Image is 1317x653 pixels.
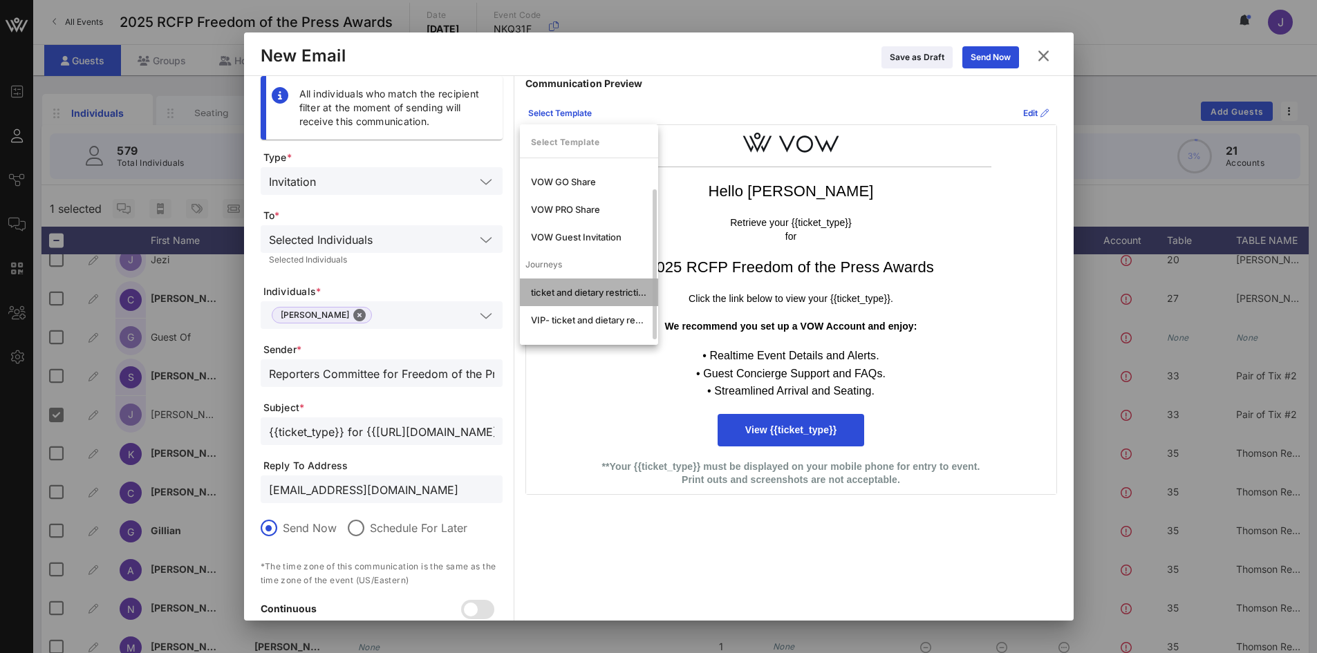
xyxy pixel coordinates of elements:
label: Send Now [283,521,337,535]
div: VOW Guest Invitation [531,231,647,243]
p: *The time zone of this communication is the same as the time zone of the event (US/Eastern) [261,560,503,587]
div: Selected Individuals [269,234,373,246]
span: Individuals [263,285,503,299]
p: Communication Preview [525,76,1057,91]
div: New Email [261,46,346,66]
span: Type [263,151,503,164]
span: Reply To Address [263,459,503,473]
span: Subject [263,401,503,415]
div: Invitation [261,167,503,195]
div: Journeys [520,251,658,278]
strong: **Your {{ticket_type}} must be displayed on your mobile phone for entry to event. Print outs and ... [602,461,980,486]
p: • Realtime Event Details and Alerts. • Guest Concierge Support and FAQs. • Streamlined Arrival an... [590,347,991,400]
p: Continuous [261,601,464,616]
div: Select Template [528,106,592,120]
div: Edit [1023,106,1049,120]
label: Schedule For Later [370,521,467,535]
p: Click the link below to view your {{ticket_type}}. [590,292,991,306]
div: VOW GO Share [531,176,647,187]
div: Send Now [971,50,1011,64]
button: Close [353,309,366,321]
p: Select Template [520,135,658,149]
input: From [269,480,494,498]
span: To [263,209,503,223]
span: [PERSON_NAME] [281,307,363,323]
div: VOW PRO Share [531,204,647,215]
button: Save as Draft [881,46,953,68]
div: Invitation [269,176,316,188]
h1: 2025 RCFP Freedom of the Press Awards [590,257,991,278]
button: Select Template [520,102,600,124]
div: Selected Individuals [269,256,494,264]
strong: We recommend you set up a VOW Account and enjoy: [665,321,917,332]
p: Retrieve your {{ticket_type}} for [590,216,991,243]
span: Sender [263,343,503,357]
div: Selected Individuals [261,225,503,253]
div: ticket and dietary restrictions [531,287,647,298]
div: Save as Draft [890,50,944,64]
div: All individuals who match the recipient filter at the moment of sending will receive this communi... [299,87,492,129]
div: VIP- ticket and dietary restrictions [531,314,647,325]
button: Edit [1015,102,1057,124]
span: View {{ticket_type}} [745,424,837,435]
span: Hello [PERSON_NAME] [708,182,873,200]
input: From [269,364,494,382]
button: Send Now [962,46,1019,68]
input: Subject [269,422,494,440]
a: View {{ticket_type}} [718,414,864,446]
